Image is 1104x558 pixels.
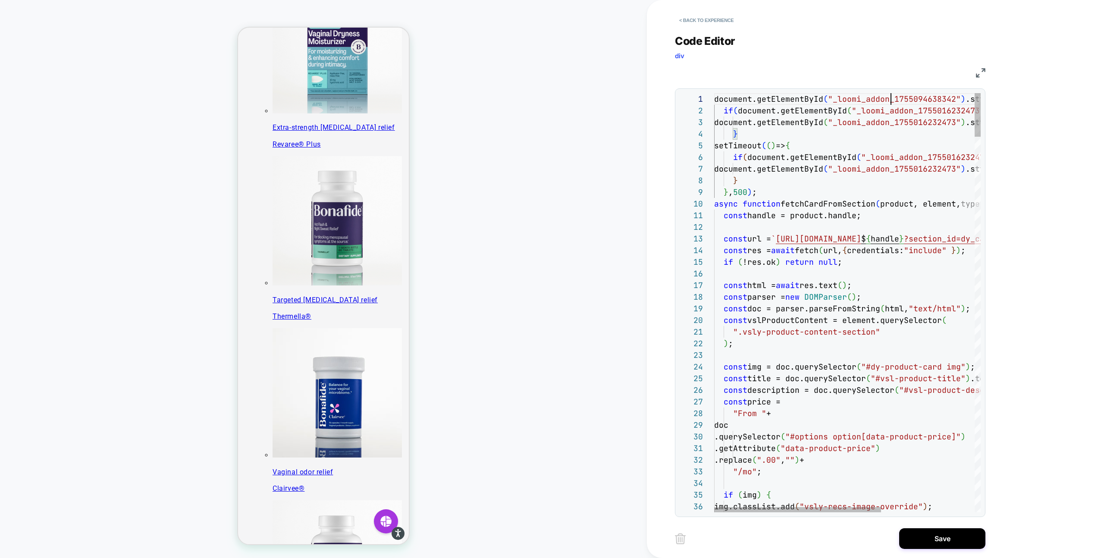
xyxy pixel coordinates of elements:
[34,112,171,122] p: Revaree® Plus
[856,362,861,372] span: (
[871,234,899,244] span: handle
[724,257,733,267] span: if
[776,280,800,290] span: await
[680,442,703,454] div: 31
[743,199,781,209] span: function
[680,338,703,349] div: 22
[733,408,766,418] span: "From "
[733,187,747,197] span: 500
[714,141,762,150] span: setTimeout
[675,533,686,544] img: delete
[904,245,947,255] span: "include"
[781,443,875,453] span: "data-product-price"
[771,141,776,150] span: )
[880,304,885,313] span: (
[714,455,752,465] span: .replace
[714,94,823,104] span: document.getElementById
[680,116,703,128] div: 3
[861,362,966,372] span: "#dy-product-card img"
[675,52,684,60] span: div
[680,291,703,303] div: 18
[724,339,728,348] span: )
[966,362,970,372] span: )
[747,304,880,313] span: doc = parser.parseFromString
[724,490,733,500] span: if
[680,384,703,396] div: 26
[966,117,1041,127] span: .style.display =
[766,490,771,500] span: {
[714,199,738,209] span: async
[34,95,171,105] p: Extra-strength [MEDICAL_DATA] relief
[680,419,703,431] div: 29
[34,268,171,277] p: Targeted [MEDICAL_DATA] relief
[966,373,970,383] span: )
[680,105,703,116] div: 2
[738,106,847,116] span: document.getElementById
[961,432,966,442] span: )
[680,128,703,140] div: 4
[776,234,861,244] span: [URL][DOMAIN_NAME]
[866,373,871,383] span: (
[747,210,861,220] span: handle = product.handle;
[856,292,861,302] span: ;
[776,443,781,453] span: (
[680,396,703,408] div: 27
[847,292,852,302] span: (
[970,373,1032,383] span: .textContent;
[34,301,171,466] a: Clairvee Vaginal odor relief Clairvee®
[747,397,781,407] span: price =
[909,304,961,313] span: "text/html"
[680,140,703,151] div: 5
[34,129,164,258] img: Thermella
[966,94,1041,104] span: .style.display =
[680,454,703,466] div: 32
[823,117,828,127] span: (
[747,187,752,197] span: )
[961,94,966,104] span: )
[680,163,703,175] div: 7
[928,502,932,511] span: ;
[680,408,703,419] div: 28
[714,432,781,442] span: .querySelector
[961,117,966,127] span: )
[847,106,852,116] span: (
[680,373,703,384] div: 25
[724,292,747,302] span: const
[733,152,743,162] span: if
[842,280,847,290] span: )
[680,361,703,373] div: 24
[861,234,866,244] span: $
[837,257,842,267] span: ;
[733,327,880,337] span: ".vsly-product-content-section"
[961,304,966,313] span: )
[781,432,785,442] span: (
[852,106,985,116] span: "_loomi_addon_1755016232473"
[724,315,747,325] span: const
[899,234,904,244] span: }
[747,362,856,372] span: img = doc.querySelector
[680,349,703,361] div: 23
[724,187,728,197] span: }
[714,164,823,174] span: document.getElementById
[956,245,961,255] span: )
[823,94,828,104] span: (
[724,106,733,116] span: if
[680,489,703,501] div: 35
[680,151,703,163] div: 6
[747,234,771,244] span: url =
[828,164,961,174] span: "_loomi_addon_1755016232473"
[875,199,880,209] span: (
[795,502,800,511] span: (
[852,292,856,302] span: )
[724,210,747,220] span: const
[856,152,861,162] span: (
[728,187,733,197] span: ,
[781,199,875,209] span: fetchCardFromSection
[728,339,733,348] span: ;
[724,234,747,244] span: const
[861,152,994,162] span: "_loomi_addon_1755016232473"
[823,164,828,174] span: (
[871,373,966,383] span: "#vsl-product-title"
[899,385,1022,395] span: "#vsl-product-description"
[785,432,961,442] span: "#options option[data-product-price]"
